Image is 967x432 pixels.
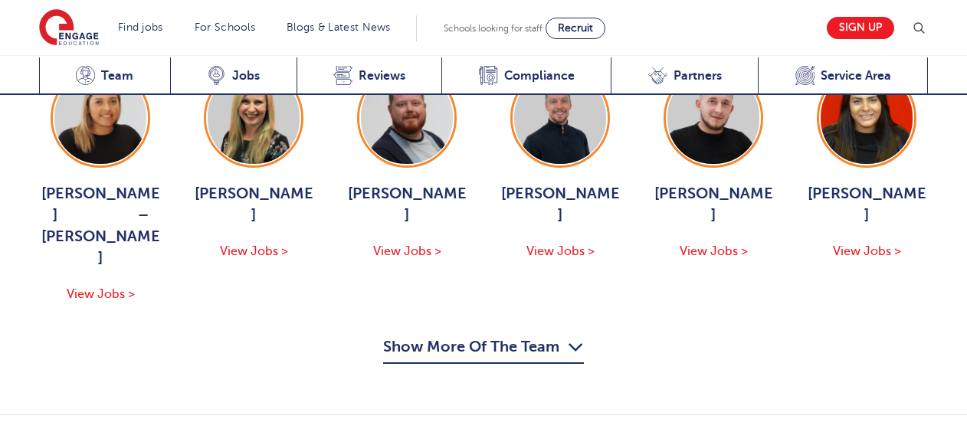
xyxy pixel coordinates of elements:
a: Jobs [170,57,297,95]
span: Reviews [359,68,405,83]
a: Team [39,57,170,95]
img: Bridget Hicks [208,72,300,164]
a: Find jobs [118,21,163,33]
span: View Jobs > [833,244,901,258]
a: Partners [611,57,758,95]
span: View Jobs > [67,287,135,301]
span: [PERSON_NAME] [499,183,621,226]
span: [PERSON_NAME] [652,183,775,226]
img: Hadleigh Thomas – Moore [54,72,146,164]
span: [PERSON_NAME] [192,183,315,226]
img: Craig Manley [514,72,606,164]
span: Jobs [232,68,260,83]
a: For Schools [195,21,255,33]
a: Reviews [297,57,442,95]
a: Recruit [546,18,605,39]
a: [PERSON_NAME] View Jobs > [346,68,468,261]
span: View Jobs > [220,244,288,258]
span: Schools looking for staff [444,23,543,34]
a: [PERSON_NAME] View Jobs > [805,68,928,261]
a: Sign up [827,17,894,39]
span: Service Area [821,68,891,83]
span: Compliance [504,68,575,83]
a: [PERSON_NAME] – [PERSON_NAME] View Jobs > [39,68,162,304]
a: [PERSON_NAME] View Jobs > [652,68,775,261]
span: View Jobs > [680,244,748,258]
a: Compliance [441,57,611,95]
span: Recruit [558,22,593,34]
a: Service Area [758,57,928,95]
span: Partners [674,68,722,83]
a: [PERSON_NAME] View Jobs > [499,68,621,261]
span: Team [101,68,133,83]
img: Lenny Farhall [667,72,759,172]
button: Show More Of The Team [383,335,584,364]
span: [PERSON_NAME] [805,183,928,226]
img: Elisha Grillo [821,72,913,172]
span: View Jobs > [526,244,595,258]
span: [PERSON_NAME] – [PERSON_NAME] [39,183,162,269]
img: Engage Education [39,9,99,47]
span: View Jobs > [373,244,441,258]
a: [PERSON_NAME] View Jobs > [192,68,315,261]
span: [PERSON_NAME] [346,183,468,226]
a: Blogs & Latest News [287,21,391,33]
img: Charlie Muir [361,72,453,164]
